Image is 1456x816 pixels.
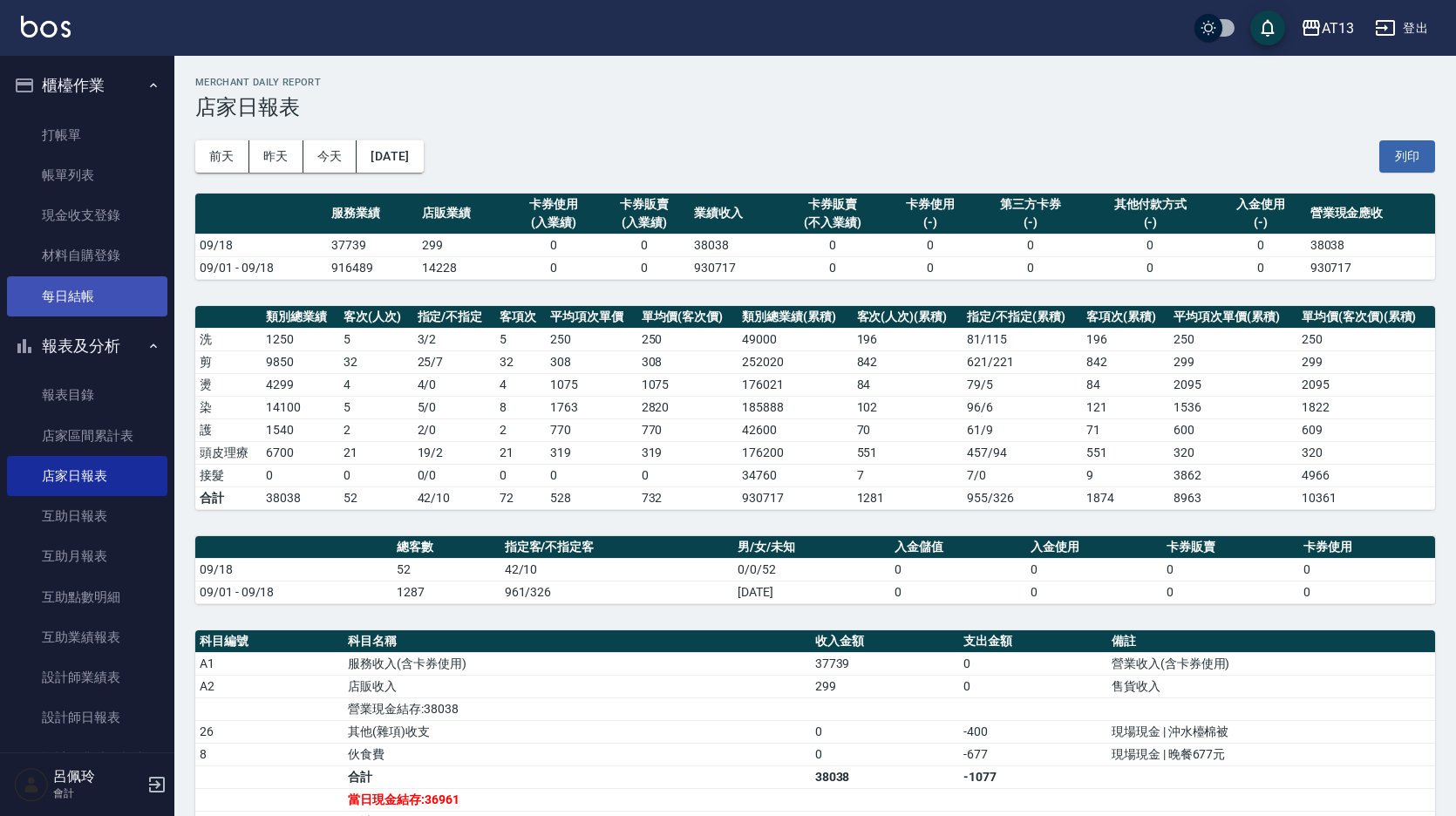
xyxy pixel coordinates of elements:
[738,418,852,441] td: 42600
[1297,486,1435,509] td: 10361
[392,536,500,559] th: 總客數
[853,306,963,329] th: 客次(人次)(累積)
[53,785,142,801] p: 會計
[1107,675,1435,697] td: 售貨收入
[890,581,1026,603] td: 0
[195,630,344,653] th: 科目編號
[890,536,1026,559] th: 入金儲值
[890,558,1026,581] td: 0
[262,306,339,329] th: 類別總業績
[1026,558,1162,581] td: 0
[1090,214,1210,232] div: (-)
[959,630,1107,653] th: 支出金額
[495,396,546,418] td: 8
[303,140,357,173] button: 今天
[963,373,1082,396] td: 79 / 5
[339,350,413,373] td: 32
[1082,486,1169,509] td: 1874
[418,194,508,235] th: 店販業績
[811,652,959,675] td: 37739
[980,195,1081,214] div: 第三方卡券
[785,195,881,214] div: 卡券販賣
[811,630,959,653] th: 收入金額
[344,743,811,765] td: 伙食費
[195,140,249,173] button: 前天
[413,486,496,509] td: 42/10
[976,256,1085,279] td: 0
[195,418,262,441] td: 護
[963,418,1082,441] td: 61 / 9
[7,536,167,576] a: 互助月報表
[1085,256,1214,279] td: 0
[7,657,167,697] a: 設計師業績表
[959,652,1107,675] td: 0
[1082,350,1169,373] td: 842
[495,441,546,464] td: 21
[599,234,690,256] td: 0
[738,328,852,350] td: 49000
[262,373,339,396] td: 4299
[344,652,811,675] td: 服務收入(含卡券使用)
[195,306,1435,510] table: a dense table
[413,328,496,350] td: 3 / 2
[1169,350,1297,373] td: 299
[195,373,262,396] td: 燙
[357,140,423,173] button: [DATE]
[7,276,167,316] a: 每日結帳
[495,328,546,350] td: 5
[195,396,262,418] td: 染
[853,441,963,464] td: 551
[885,234,976,256] td: 0
[1026,536,1162,559] th: 入金使用
[195,675,344,697] td: A2
[1082,306,1169,329] th: 客項次(累積)
[1297,418,1435,441] td: 609
[262,418,339,441] td: 1540
[339,418,413,441] td: 2
[7,323,167,369] button: 報表及分析
[413,373,496,396] td: 4 / 0
[7,617,167,657] a: 互助業績報表
[546,418,637,441] td: 770
[413,350,496,373] td: 25 / 7
[195,486,262,509] td: 合計
[262,464,339,486] td: 0
[637,328,738,350] td: 250
[195,256,327,279] td: 09/01 - 09/18
[738,396,852,418] td: 185888
[262,328,339,350] td: 1250
[1220,195,1302,214] div: 入金使用
[637,373,738,396] td: 1075
[963,441,1082,464] td: 457 / 94
[963,328,1082,350] td: 81 / 115
[1299,536,1435,559] th: 卡券使用
[262,486,339,509] td: 38038
[1299,581,1435,603] td: 0
[327,234,418,256] td: 37739
[195,234,327,256] td: 09/18
[963,464,1082,486] td: 7 / 0
[963,486,1082,509] td: 955/326
[7,416,167,456] a: 店家區間累計表
[1085,234,1214,256] td: 0
[546,396,637,418] td: 1763
[7,496,167,536] a: 互助日報表
[1368,12,1435,44] button: 登出
[195,743,344,765] td: 8
[339,373,413,396] td: 4
[413,441,496,464] td: 19 / 2
[1162,558,1298,581] td: 0
[780,234,885,256] td: 0
[780,256,885,279] td: 0
[195,95,1435,119] h3: 店家日報表
[195,441,262,464] td: 頭皮理療
[500,536,733,559] th: 指定客/不指定客
[546,328,637,350] td: 250
[690,234,780,256] td: 38038
[1090,195,1210,214] div: 其他付款方式
[853,373,963,396] td: 84
[195,77,1435,88] h2: Merchant Daily Report
[495,464,546,486] td: 0
[963,396,1082,418] td: 96 / 6
[1082,373,1169,396] td: 84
